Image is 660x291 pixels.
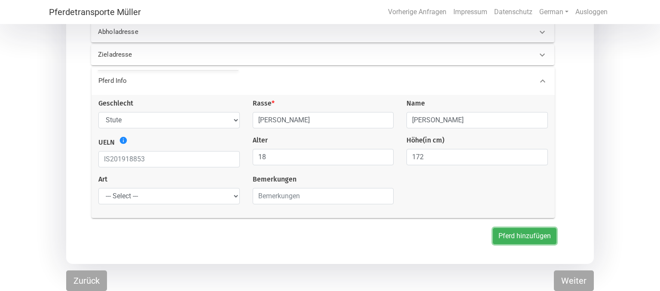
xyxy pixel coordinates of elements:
input: Höhe [406,149,548,165]
div: Pferd Info [92,67,555,95]
a: German [536,3,572,21]
input: Name [406,112,548,128]
a: info [117,136,128,147]
a: Datenschutz [491,3,536,21]
input: IS201918853 [98,151,240,167]
label: Art [98,174,107,185]
button: Pferd hinzufügen [493,228,556,244]
label: Höhe (in cm) [406,135,444,145]
label: Name [406,98,425,109]
a: Impressum [450,3,491,21]
label: UELN [98,137,115,148]
input: Rasse [253,112,394,128]
div: Abholadresse [91,22,554,42]
label: Geschlecht [98,98,133,109]
p: Pferd Info [98,76,302,86]
a: Vorherige Anfragen [385,3,450,21]
label: Rasse [253,98,275,109]
label: Alter [253,135,268,145]
label: Bemerkungen [253,174,296,185]
p: Abholadresse [98,27,302,37]
input: Alter [253,149,394,165]
a: Ausloggen [572,3,611,21]
p: Zieladresse [98,50,302,60]
button: Weiter [554,270,594,291]
i: Show CICD Guide [119,136,128,145]
button: Zurück [66,270,107,291]
input: Bemerkungen [253,188,394,204]
div: Zieladresse [91,45,554,65]
a: Pferdetransporte Müller [49,3,141,21]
